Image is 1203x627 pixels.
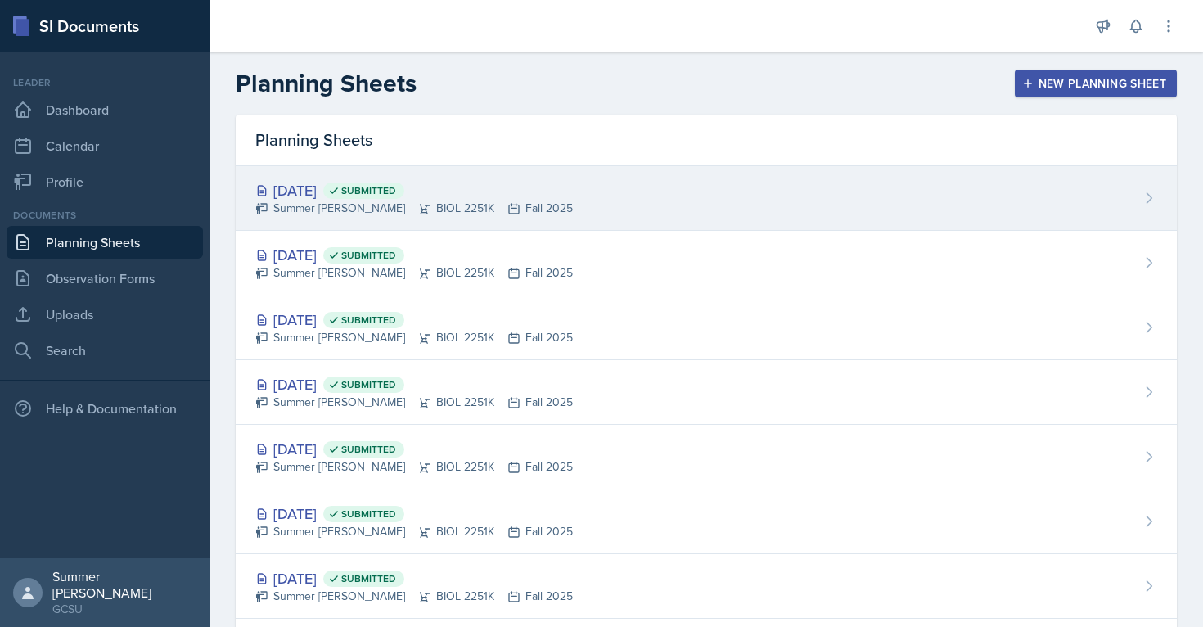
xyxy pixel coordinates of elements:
div: [DATE] [255,503,573,525]
div: [DATE] [255,244,573,266]
div: Summer [PERSON_NAME] BIOL 2251K Fall 2025 [255,264,573,282]
div: Documents [7,208,203,223]
div: GCSU [52,601,196,617]
a: [DATE] Submitted Summer [PERSON_NAME]BIOL 2251KFall 2025 [236,425,1177,489]
a: [DATE] Submitted Summer [PERSON_NAME]BIOL 2251KFall 2025 [236,166,1177,231]
div: Summer [PERSON_NAME] BIOL 2251K Fall 2025 [255,523,573,540]
button: New Planning Sheet [1015,70,1177,97]
a: [DATE] Submitted Summer [PERSON_NAME]BIOL 2251KFall 2025 [236,489,1177,554]
div: Summer [PERSON_NAME] BIOL 2251K Fall 2025 [255,458,573,476]
a: [DATE] Submitted Summer [PERSON_NAME]BIOL 2251KFall 2025 [236,360,1177,425]
div: Summer [PERSON_NAME] BIOL 2251K Fall 2025 [255,394,573,411]
a: Profile [7,165,203,198]
a: Observation Forms [7,262,203,295]
div: [DATE] [255,567,573,589]
div: Summer [PERSON_NAME] [52,568,196,601]
div: Leader [7,75,203,90]
div: New Planning Sheet [1025,77,1166,90]
div: Help & Documentation [7,392,203,425]
a: Uploads [7,298,203,331]
span: Submitted [341,378,396,391]
div: Planning Sheets [236,115,1177,166]
div: [DATE] [255,309,573,331]
a: Calendar [7,129,203,162]
a: Search [7,334,203,367]
div: Summer [PERSON_NAME] BIOL 2251K Fall 2025 [255,329,573,346]
a: [DATE] Submitted Summer [PERSON_NAME]BIOL 2251KFall 2025 [236,295,1177,360]
div: [DATE] [255,438,573,460]
a: [DATE] Submitted Summer [PERSON_NAME]BIOL 2251KFall 2025 [236,231,1177,295]
a: Dashboard [7,93,203,126]
span: Submitted [341,507,396,521]
div: Summer [PERSON_NAME] BIOL 2251K Fall 2025 [255,588,573,605]
a: [DATE] Submitted Summer [PERSON_NAME]BIOL 2251KFall 2025 [236,554,1177,619]
span: Submitted [341,184,396,197]
a: Planning Sheets [7,226,203,259]
span: Submitted [341,572,396,585]
span: Submitted [341,443,396,456]
div: [DATE] [255,179,573,201]
div: [DATE] [255,373,573,395]
span: Submitted [341,313,396,327]
div: Summer [PERSON_NAME] BIOL 2251K Fall 2025 [255,200,573,217]
h2: Planning Sheets [236,69,417,98]
span: Submitted [341,249,396,262]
